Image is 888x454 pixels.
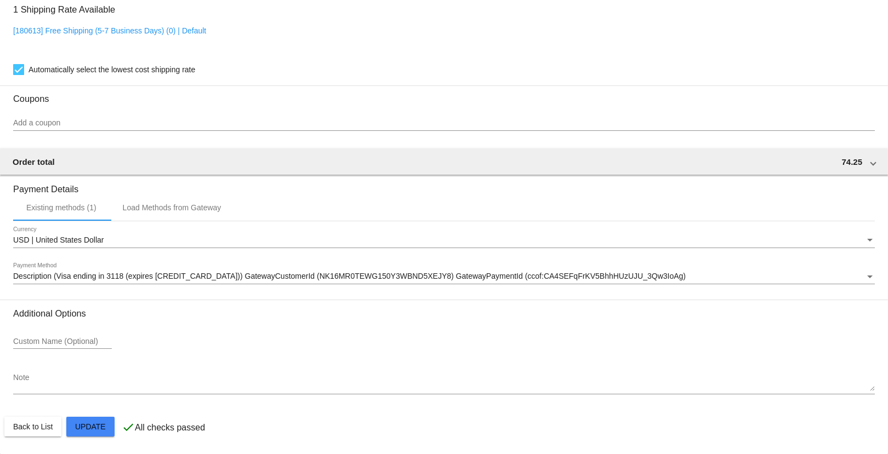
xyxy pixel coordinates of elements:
[13,157,55,166] span: Order total
[13,272,875,281] mat-select: Payment Method
[841,157,862,166] span: 74.25
[13,422,53,431] span: Back to List
[66,417,115,436] button: Update
[13,235,104,244] span: USD | United States Dollar
[13,26,206,35] a: [180613] Free Shipping (5-7 Business Days) (0) | Default
[13,176,875,194] h3: Payment Details
[122,421,135,434] mat-icon: check
[123,203,221,212] div: Load Methods from Gateway
[135,423,205,433] p: All checks passed
[13,236,875,245] mat-select: Currency
[75,422,106,431] span: Update
[13,308,875,319] h3: Additional Options
[13,272,686,280] span: Description (Visa ending in 3118 (expires [CREDIT_CARD_DATA])) GatewayCustomerId (NK16MR0TEWG150Y...
[26,203,96,212] div: Existing methods (1)
[13,85,875,104] h3: Coupons
[4,417,61,436] button: Back to List
[13,337,112,346] input: Custom Name (Optional)
[29,63,195,76] span: Automatically select the lowest cost shipping rate
[13,119,875,128] input: Add a coupon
